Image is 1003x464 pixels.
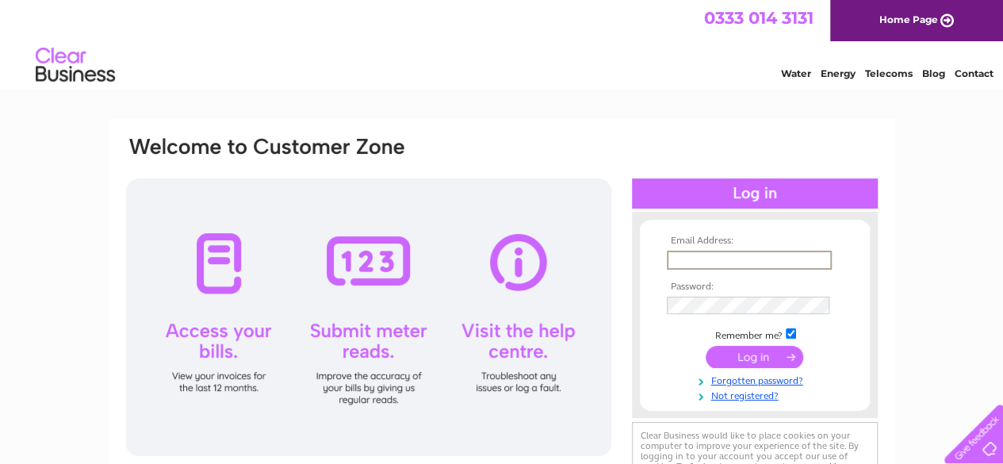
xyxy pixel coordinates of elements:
[781,67,811,79] a: Water
[821,67,856,79] a: Energy
[865,67,913,79] a: Telecoms
[663,282,847,293] th: Password:
[128,9,877,77] div: Clear Business is a trading name of Verastar Limited (registered in [GEOGRAPHIC_DATA] No. 3667643...
[704,8,814,28] a: 0333 014 3131
[922,67,945,79] a: Blog
[667,387,847,402] a: Not registered?
[35,41,116,90] img: logo.png
[811,253,824,266] img: npw-badge-icon-locked.svg
[706,346,803,368] input: Submit
[811,298,824,311] img: npw-badge-icon-locked.svg
[663,236,847,247] th: Email Address:
[663,326,847,342] td: Remember me?
[667,372,847,387] a: Forgotten password?
[955,67,993,79] a: Contact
